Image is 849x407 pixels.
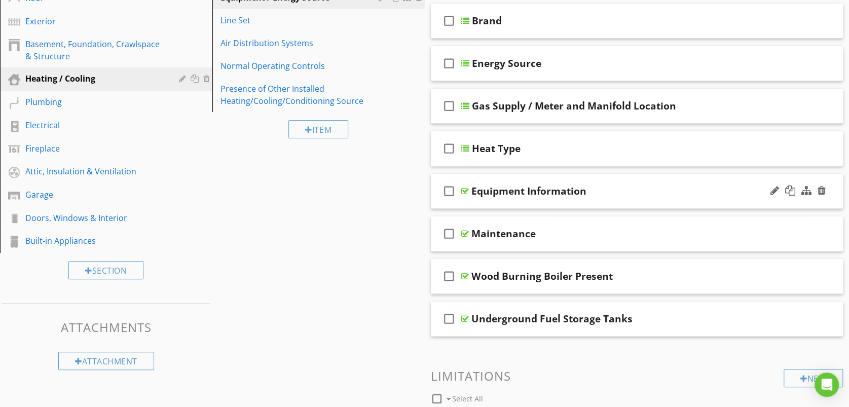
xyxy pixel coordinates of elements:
div: Brand [472,15,502,27]
div: New [784,369,843,387]
div: Equipment Information [471,185,586,197]
i: check_box_outline_blank [441,94,457,118]
div: Maintenance [471,228,536,240]
div: Plumbing [25,96,164,108]
i: check_box_outline_blank [441,136,457,161]
h3: Limitations [431,369,843,383]
div: Normal Operating Controls [220,60,382,72]
div: Built-in Appliances [25,235,164,247]
div: Item [288,120,348,138]
div: Section [68,261,143,279]
div: Doors, Windows & Interior [25,212,164,224]
div: Air Distribution Systems [220,37,382,49]
div: Wood Burning Boiler Present [471,270,613,282]
div: Line Set [220,14,382,26]
div: Underground Fuel Storage Tanks [471,313,633,325]
div: Energy Source [472,57,541,69]
div: Electrical [25,119,164,131]
div: Garage [25,189,164,201]
i: check_box_outline_blank [441,264,457,288]
i: check_box_outline_blank [441,51,457,76]
div: Fireplace [25,142,164,155]
i: check_box_outline_blank [441,221,457,246]
div: Presence of Other Installed Heating/Cooling/Conditioning Source [220,83,382,107]
div: Heat Type [472,142,521,155]
div: Exterior [25,15,164,27]
i: check_box_outline_blank [441,307,457,331]
span: Select All [452,394,483,403]
i: check_box_outline_blank [441,179,457,203]
div: Basement, Foundation, Crawlspace & Structure [25,38,164,62]
div: Open Intercom Messenger [815,373,839,397]
div: Gas Supply / Meter and Manifold Location [472,100,676,112]
i: check_box_outline_blank [441,9,457,33]
div: Attic, Insulation & Ventilation [25,165,164,177]
div: Attachment [58,352,154,370]
div: Heating / Cooling [25,72,164,85]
